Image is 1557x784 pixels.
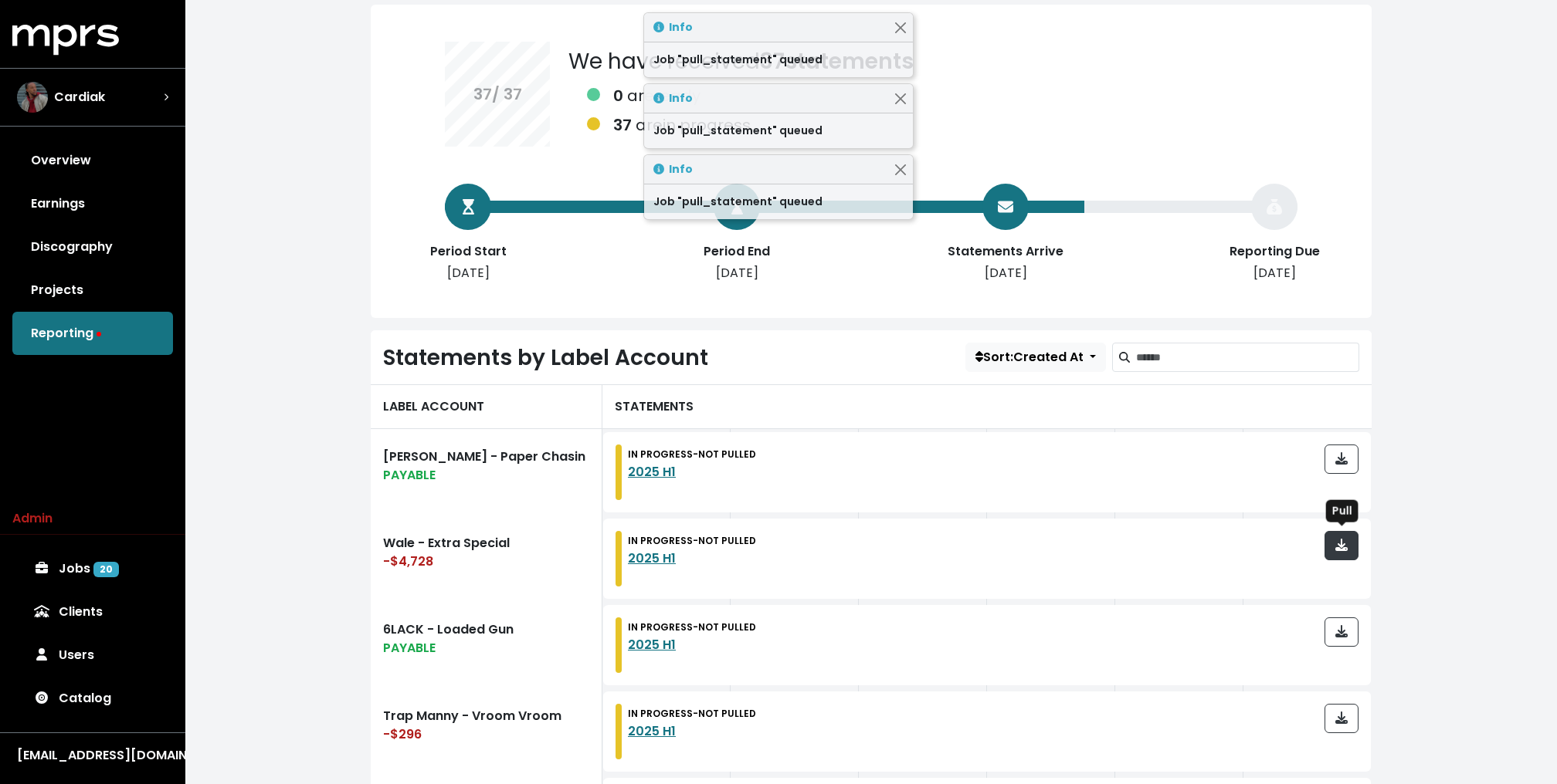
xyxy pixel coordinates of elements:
a: 6LACK - Loaded GunPAYABLE [371,602,602,688]
div: STATEMENTS [602,384,1372,429]
button: Close [892,161,908,177]
span: 20 [93,562,119,577]
strong: Info [669,161,693,177]
a: 2025 H1 [628,463,676,481]
div: We have received [568,46,914,143]
div: Job "pull_statement" queued [644,113,913,148]
a: Users [12,634,173,677]
a: Overview [12,139,173,182]
a: Jobs 20 [12,547,173,590]
div: Job "pull_statement" queued [644,184,913,219]
strong: Info [669,90,693,106]
small: IN PROGRESS - NOT PULLED [628,620,756,634]
div: are in progress [613,113,751,137]
b: 0 [613,85,623,106]
div: Period Start [406,242,530,261]
strong: Info [669,19,693,35]
span: Sort: Created At [975,348,1084,366]
a: Wale - Extra Special-$4,728 [371,515,602,602]
a: 2025 H1 [628,722,676,740]
a: Trap Manny - Vroom Vroom-$296 [371,688,602,775]
button: Sort:Created At [965,343,1106,372]
div: Pull [1326,500,1359,522]
div: Job "pull_statement" queued [644,42,913,77]
small: IN PROGRESS - NOT PULLED [628,534,756,547]
a: Clients [12,590,173,634]
a: Projects [12,269,173,312]
a: [PERSON_NAME] - Paper ChasinPAYABLE [371,429,602,515]
div: are ready [613,84,700,107]
div: -$296 [383,725,589,744]
small: IN PROGRESS - NOT PULLED [628,448,756,461]
div: Period End [675,242,799,261]
a: mprs logo [12,30,119,48]
span: Cardiak [54,88,105,106]
button: [EMAIL_ADDRESS][DOMAIN_NAME] [12,745,173,765]
a: Discography [12,225,173,269]
div: [DATE] [675,264,799,282]
b: 37 [613,114,632,136]
div: [DATE] [406,264,530,282]
a: Earnings [12,182,173,225]
div: LABEL ACCOUNT [371,384,602,429]
a: 2025 H1 [628,636,676,654]
div: Statements Arrive [944,242,1067,261]
div: PAYABLE [383,466,589,485]
a: Catalog [12,677,173,720]
a: 2025 H1 [628,549,676,567]
img: The selected account / producer [17,82,48,113]
div: [DATE] [1213,264,1336,282]
input: Search label accounts [1136,343,1359,372]
button: Close [892,90,908,106]
div: Reporting Due [1213,242,1336,261]
div: -$4,728 [383,553,589,571]
div: [DATE] [944,264,1067,282]
div: PAYABLE [383,639,589,657]
div: [EMAIL_ADDRESS][DOMAIN_NAME] [17,746,168,765]
small: IN PROGRESS - NOT PULLED [628,707,756,720]
h2: Statements by Label Account [383,345,708,371]
button: Close [892,19,908,35]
